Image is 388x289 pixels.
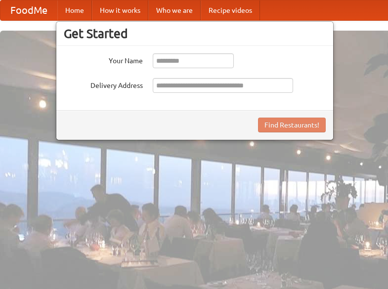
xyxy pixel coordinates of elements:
[64,78,143,90] label: Delivery Address
[57,0,92,20] a: Home
[92,0,148,20] a: How it works
[0,0,57,20] a: FoodMe
[64,53,143,66] label: Your Name
[64,26,326,41] h3: Get Started
[148,0,201,20] a: Who we are
[201,0,260,20] a: Recipe videos
[258,118,326,132] button: Find Restaurants!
